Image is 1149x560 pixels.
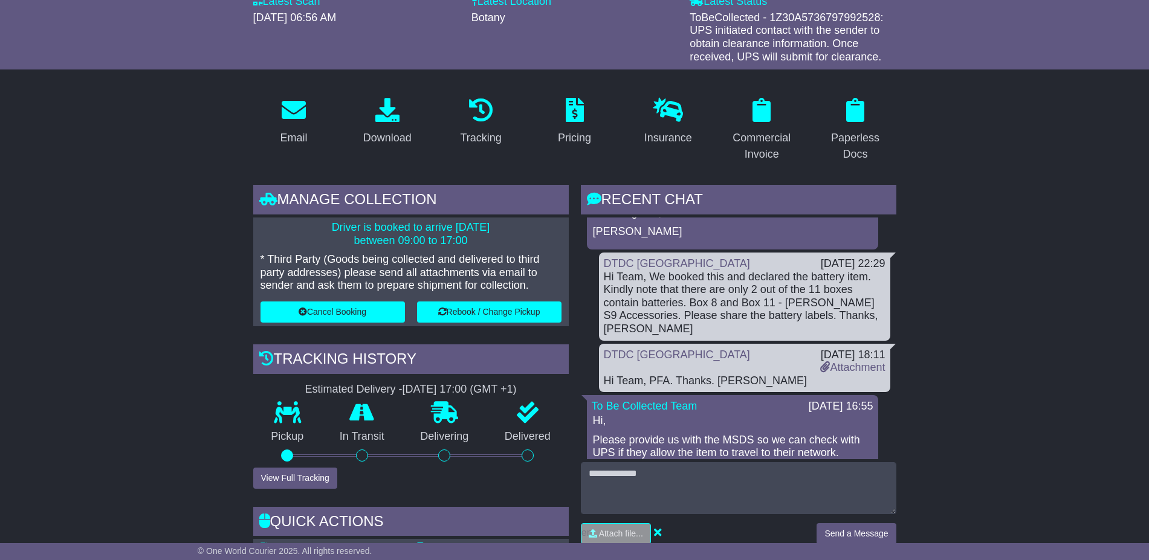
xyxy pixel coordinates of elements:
div: Hi Team, We booked this and declared the battery item. Kindly note that there are only 2 out of t... [604,271,885,336]
button: Send a Message [817,523,896,544]
span: Botany [471,11,505,24]
div: Pricing [558,130,591,146]
a: Insurance [636,94,700,150]
p: Driver is booked to arrive [DATE] between 09:00 to 17:00 [261,221,562,247]
div: [DATE] 22:29 [821,257,885,271]
button: View Full Tracking [253,468,337,489]
a: Paperless Docs [815,94,896,167]
div: [DATE] 18:11 [820,349,885,362]
div: Insurance [644,130,692,146]
a: Commercial Invoice [721,94,803,167]
div: Download [363,130,412,146]
button: Rebook / Change Pickup [417,301,562,323]
p: Hi, [593,414,872,428]
p: Please provide us with the MSDS so we can check with UPS if they allow the item to travel to thei... [593,434,872,460]
p: Delivering [403,430,487,443]
a: Tracking [452,94,509,150]
div: [DATE] 16:55 [809,400,873,413]
span: © One World Courier 2025. All rights reserved. [198,546,372,556]
div: [DATE] 17:00 (GMT +1) [403,383,517,396]
a: DTDC [GEOGRAPHIC_DATA] [604,349,750,361]
p: * Third Party (Goods being collected and delivered to third party addresses) please send all atta... [261,253,562,292]
span: [DATE] 06:56 AM [253,11,337,24]
div: RECENT CHAT [581,185,896,217]
div: Estimated Delivery - [253,383,569,396]
a: Attachment [820,361,885,373]
div: Hi Team, PFA. Thanks. [PERSON_NAME] [604,375,885,388]
a: DTDC [GEOGRAPHIC_DATA] [604,257,750,269]
a: Download [355,94,419,150]
a: Pricing [550,94,599,150]
div: Tracking [460,130,501,146]
span: ToBeCollected - 1Z30A5736797992528: UPS initiated contact with the sender to obtain clearance inf... [690,11,883,63]
a: To Be Collected Team [592,400,697,412]
p: Delivered [487,430,569,443]
p: In Transit [322,430,403,443]
div: Quick Actions [253,507,569,539]
div: Email [280,130,307,146]
p: [PERSON_NAME] [593,225,872,239]
button: Cancel Booking [261,301,405,323]
div: Manage collection [253,185,569,217]
div: Commercial Invoice [729,130,795,163]
p: Pickup [253,430,322,443]
div: Tracking history [253,344,569,377]
div: Paperless Docs [823,130,888,163]
a: Email [272,94,315,150]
